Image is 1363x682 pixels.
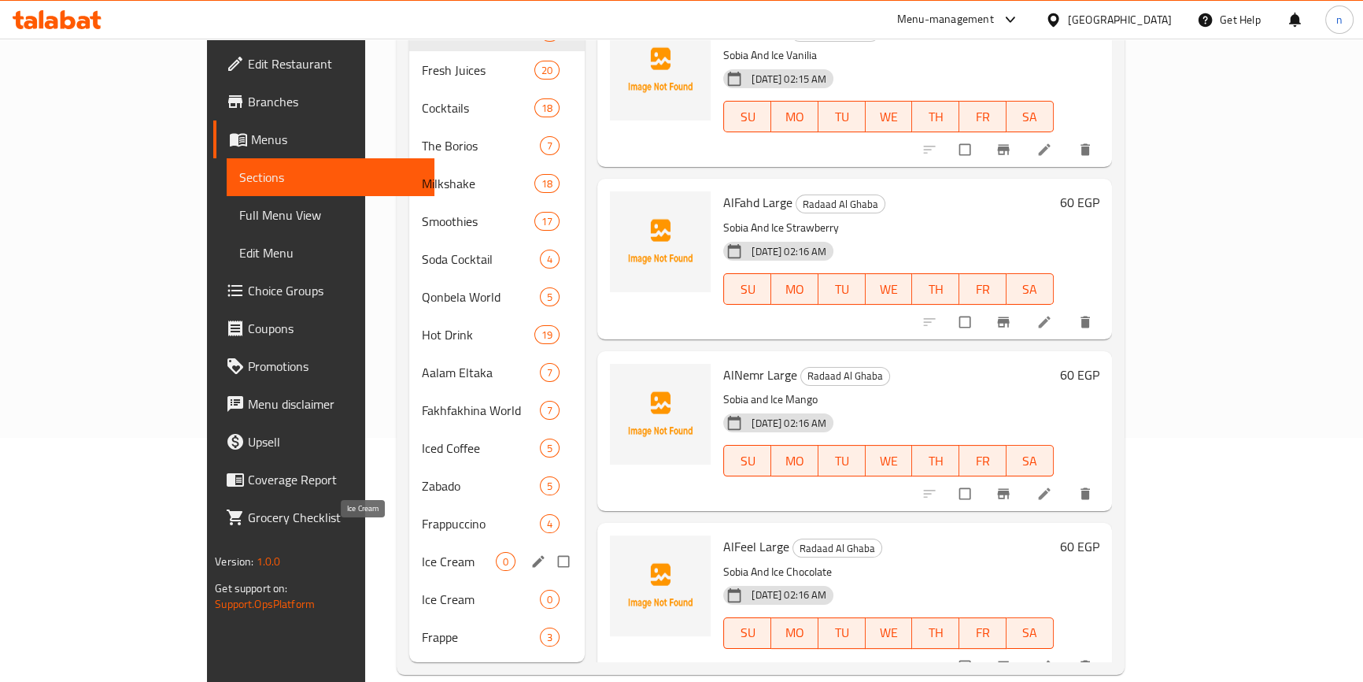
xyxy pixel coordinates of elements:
div: Ice Cream0edit [409,543,585,580]
span: TU [825,621,859,644]
a: Coverage Report [213,461,434,499]
div: items [540,476,560,495]
div: items [534,212,560,231]
span: Coupons [248,319,422,338]
button: WE [866,445,913,476]
span: 5 [541,441,559,456]
span: SU [730,450,765,473]
div: [GEOGRAPHIC_DATA] [1068,11,1172,28]
button: TH [912,445,959,476]
span: FR [966,278,1000,301]
span: Soda Cocktail [422,250,540,269]
span: Edit Menu [239,243,422,262]
button: SU [723,445,771,476]
div: Frappe3 [409,618,585,656]
a: Edit Restaurant [213,45,434,83]
div: Smoothies17 [409,202,585,240]
a: Grocery Checklist [213,499,434,536]
button: MO [771,101,818,132]
button: WE [866,617,913,649]
button: SA [1007,273,1054,305]
a: Edit menu item [1036,658,1055,674]
div: Qonbela World [422,287,540,306]
span: Promotions [248,357,422,376]
span: SU [730,621,765,644]
nav: Menu sections [409,7,585,662]
h6: 60 EGP [1060,536,1099,558]
div: items [540,136,560,155]
span: 18 [535,176,559,191]
span: Smoothies [422,212,534,231]
div: items [540,250,560,269]
span: 0 [497,554,515,569]
span: Choice Groups [248,281,422,300]
span: Frappe [422,628,540,647]
div: Soda Cocktail4 [409,240,585,278]
a: Edit menu item [1036,314,1055,330]
span: MO [778,106,812,128]
p: Sobia And Ice Vanilia [723,46,1054,65]
p: Sobia and Ice Mango [723,390,1054,410]
span: WE [872,621,907,644]
span: WE [872,450,907,473]
div: Frappuccino [422,514,540,533]
button: SA [1007,445,1054,476]
button: Branch-specific-item [986,476,1024,511]
span: Sections [239,168,422,187]
span: Aalam Eltaka [422,363,540,382]
div: Ice Cream0 [409,580,585,618]
div: Fresh Juices [422,61,534,80]
button: MO [771,273,818,305]
span: Select to update [950,135,983,165]
h6: 60 EGP [1060,20,1099,42]
h6: 60 EGP [1060,191,1099,213]
span: TH [918,278,953,301]
button: delete [1068,476,1106,511]
div: Hot Drink19 [409,316,585,354]
a: Choice Groups [213,272,434,309]
span: TH [918,106,953,128]
button: WE [866,273,913,305]
span: MO [778,278,812,301]
button: delete [1068,305,1106,339]
span: MO [778,450,812,473]
button: TU [818,617,866,649]
p: Sobia And Ice Chocolate [723,562,1054,582]
img: AlAsd Large [610,20,711,120]
div: Qonbela World5 [409,278,585,316]
span: SU [730,106,765,128]
span: Menu disclaimer [248,395,422,413]
span: SA [1013,450,1047,473]
button: WE [866,101,913,132]
a: Menus [213,120,434,158]
div: Zabado5 [409,467,585,505]
div: Fresh Juices20 [409,51,585,89]
span: 5 [541,290,559,305]
div: items [540,439,560,458]
a: Edit Menu [227,234,434,272]
span: TU [825,106,859,128]
span: SA [1013,278,1047,301]
span: 17 [535,214,559,229]
span: Iced Coffee [422,439,540,458]
button: TH [912,273,959,305]
a: Menu disclaimer [213,385,434,423]
span: Get support on: [215,578,287,599]
span: TU [825,450,859,473]
img: AlFeel Large [610,536,711,636]
span: AlNemr Large [723,363,797,387]
button: SU [723,101,771,132]
div: items [534,174,560,193]
span: WE [872,278,907,301]
div: items [540,628,560,647]
a: Support.OpsPlatform [215,594,315,614]
span: SU [730,278,765,301]
span: Radaad Al Ghaba [801,367,889,385]
span: Radaad Al Ghaba [793,539,881,558]
a: Upsell [213,423,434,461]
div: items [540,514,560,533]
span: 18 [535,101,559,116]
span: TU [825,278,859,301]
span: FR [966,450,1000,473]
div: items [496,552,515,571]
